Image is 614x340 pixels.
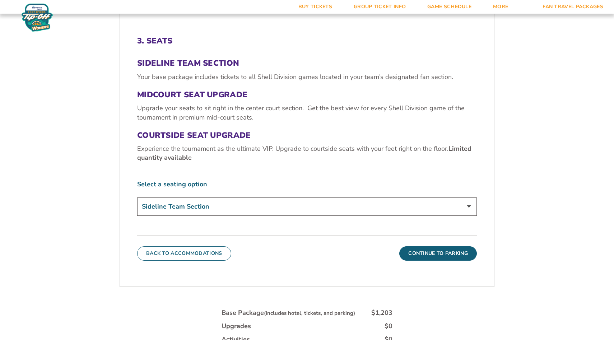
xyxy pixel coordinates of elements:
[222,308,355,317] div: Base Package
[137,90,477,99] h3: Midcourt Seat Upgrade
[371,308,392,317] div: $1,203
[137,59,477,68] h3: Sideline Team Section
[137,131,477,140] h3: Courtside Seat Upgrade
[264,309,355,317] small: (includes hotel, tickets, and parking)
[137,180,477,189] label: Select a seating option
[137,73,453,81] span: Your base package includes tickets to all Shell Division games located in your team’s designated ...
[399,246,477,261] button: Continue To Parking
[222,322,251,331] div: Upgrades
[385,322,392,331] div: $0
[137,36,477,46] h2: 3. Seats
[137,246,231,261] button: Back To Accommodations
[137,144,477,162] p: Experience the tournament as the ultimate VIP. Upgrade to courtside seats with your feet right on...
[22,4,53,32] img: Women's Fort Myers Tip-Off
[137,144,471,162] strong: Limited quantity available
[137,104,477,122] p: Upgrade your seats to sit right in the center court section. Get the best view for every Shell Di...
